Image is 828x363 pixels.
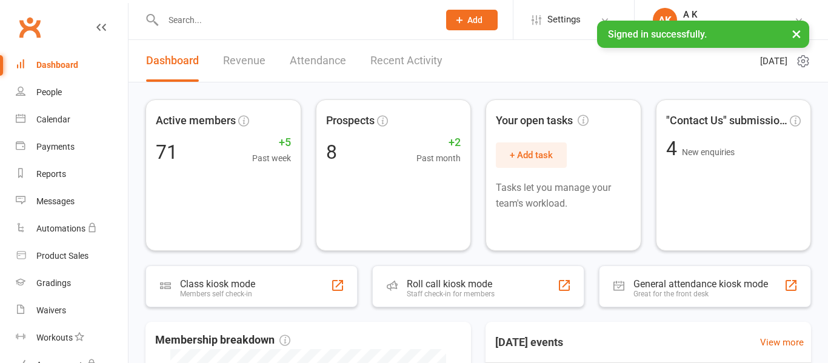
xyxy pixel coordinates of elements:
span: Past week [252,152,291,165]
span: Settings [547,6,581,33]
a: View more [760,335,804,350]
span: New enquiries [682,147,735,157]
div: People [36,87,62,97]
div: Gradings [36,278,71,288]
a: Dashboard [146,40,199,82]
a: Gradings [16,270,128,297]
a: Recent Activity [370,40,442,82]
div: 71 [156,142,178,162]
a: Payments [16,133,128,161]
button: × [786,21,807,47]
a: Product Sales [16,242,128,270]
span: Past month [416,152,461,165]
div: AK [653,8,677,32]
a: Calendar [16,106,128,133]
span: Membership breakdown [155,331,290,349]
div: A K [683,9,794,20]
a: Attendance [290,40,346,82]
p: Tasks let you manage your team's workload. [496,180,631,211]
span: "Contact Us" submissions [666,112,788,130]
a: Revenue [223,40,265,82]
div: Members self check-in [180,290,255,298]
div: Product Sales [36,251,88,261]
span: Your open tasks [496,112,589,130]
a: People [16,79,128,106]
a: Waivers [16,297,128,324]
h3: [DATE] events [486,331,573,353]
span: 4 [666,137,682,160]
span: Prospects [326,112,375,130]
input: Search... [159,12,430,28]
div: Calendar [36,115,70,124]
a: Reports [16,161,128,188]
a: Dashboard [16,52,128,79]
span: +5 [252,134,291,152]
span: +2 [416,134,461,152]
span: Signed in successfully. [608,28,707,40]
div: Automations [36,224,85,233]
span: Active members [156,112,236,130]
div: Roll call kiosk mode [407,278,495,290]
div: Waivers [36,305,66,315]
span: Add [467,15,482,25]
a: Clubworx [15,12,45,42]
div: Dashboard [36,60,78,70]
button: + Add task [496,142,567,168]
div: Great for the front desk [633,290,768,298]
div: Workouts [36,333,73,342]
button: Add [446,10,498,30]
a: Automations [16,215,128,242]
div: Dromana Grappling Academy [683,20,794,31]
span: [DATE] [760,54,787,68]
div: Class kiosk mode [180,278,255,290]
div: Reports [36,169,66,179]
div: Staff check-in for members [407,290,495,298]
div: 8 [326,142,337,162]
div: General attendance kiosk mode [633,278,768,290]
div: Payments [36,142,75,152]
a: Messages [16,188,128,215]
a: Workouts [16,324,128,351]
div: Messages [36,196,75,206]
